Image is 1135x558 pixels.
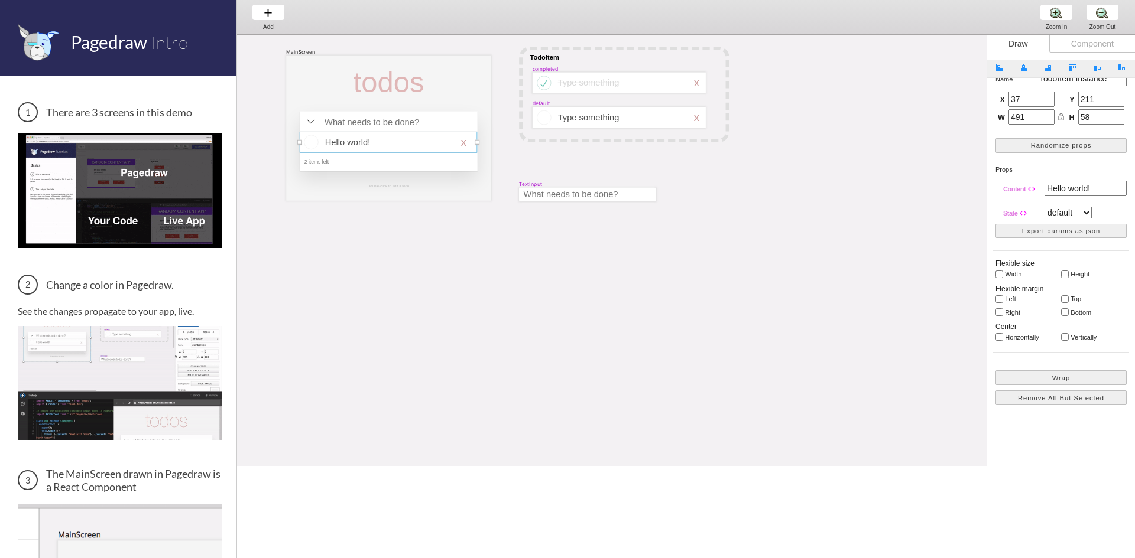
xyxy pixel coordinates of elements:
span: Intro [151,31,188,53]
img: 3 screens [18,133,222,247]
div: completed [533,65,558,72]
div: MainScreen [286,48,315,56]
div: x [694,112,699,124]
span: Pagedraw [71,31,147,53]
div: x [694,77,699,89]
div: TextInput [519,181,542,188]
p: See the changes propagate to your app, live. [18,305,222,316]
div: default [533,100,550,107]
img: Change a color in Pagedraw [18,326,222,440]
h3: There are 3 screens in this demo [18,102,222,122]
h3: The MainScreen drawn in Pagedraw is a React Component [18,467,222,493]
img: favicon.png [18,24,59,61]
h3: Change a color in Pagedraw. [18,275,222,295]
